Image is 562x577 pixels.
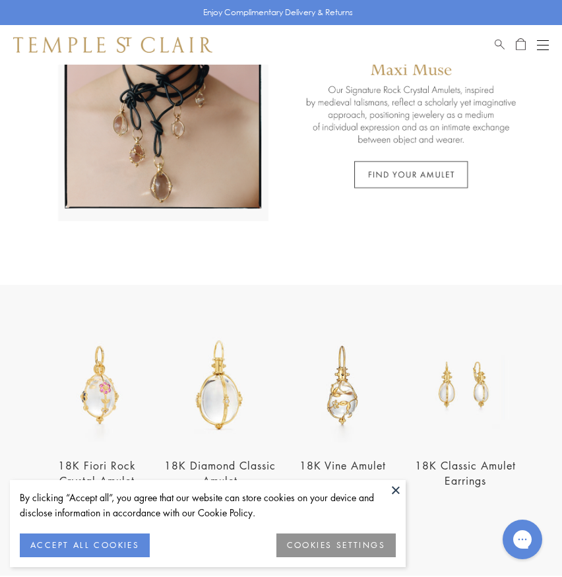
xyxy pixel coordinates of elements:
button: COOKIES SETTINGS [276,533,396,557]
a: 18K Fiori Rock Crystal Amulet [58,458,136,488]
a: Open Shopping Bag [516,37,526,53]
a: Search [495,37,505,53]
a: 18K Diamond Classic Amulet [164,458,276,488]
iframe: Gorgias live chat messenger [496,515,549,564]
p: Enjoy Complimentary Delivery & Returns [203,6,353,19]
img: P51816-E11VINE [285,328,400,442]
a: 18K Vine Amulet [299,458,386,473]
button: ACCEPT ALL COOKIES [20,533,150,557]
button: Open navigation [537,37,549,53]
a: 18K Classic Amulet Earrings [415,458,516,488]
div: By clicking “Accept all”, you agree that our website can store cookies on your device and disclos... [20,490,396,520]
img: P56889-E11FIORMX [40,328,154,442]
img: P51800-E9 [162,328,277,442]
img: 18K Classic Amulet Earrings [408,328,522,442]
img: Temple St. Clair [13,37,212,53]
